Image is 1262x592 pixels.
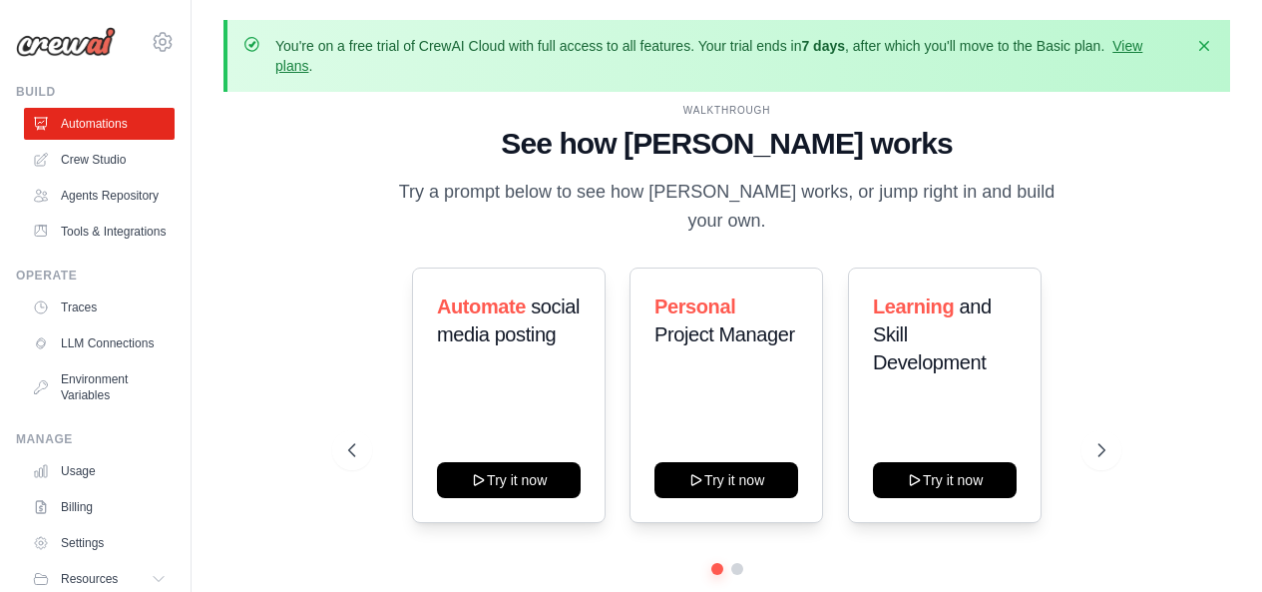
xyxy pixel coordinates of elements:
[275,36,1182,76] p: You're on a free trial of CrewAI Cloud with full access to all features. Your trial ends in , aft...
[348,103,1105,118] div: WALKTHROUGH
[24,144,175,176] a: Crew Studio
[801,38,845,54] strong: 7 days
[1162,496,1262,592] iframe: Chat Widget
[654,296,735,317] span: Personal
[348,126,1105,162] h1: See how [PERSON_NAME] works
[24,327,175,359] a: LLM Connections
[873,462,1017,498] button: Try it now
[24,292,175,323] a: Traces
[437,296,580,345] span: social media posting
[24,216,175,248] a: Tools & Integrations
[24,108,175,140] a: Automations
[392,178,1062,237] p: Try a prompt below to see how [PERSON_NAME] works, or jump right in and build your own.
[654,462,798,498] button: Try it now
[24,491,175,523] a: Billing
[654,323,795,345] span: Project Manager
[437,462,581,498] button: Try it now
[61,571,118,587] span: Resources
[873,296,992,373] span: and Skill Development
[16,27,116,57] img: Logo
[24,527,175,559] a: Settings
[16,268,175,284] div: Operate
[24,180,175,212] a: Agents Repository
[437,296,526,317] span: Automate
[24,363,175,411] a: Environment Variables
[16,431,175,447] div: Manage
[873,296,954,317] span: Learning
[24,455,175,487] a: Usage
[16,84,175,100] div: Build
